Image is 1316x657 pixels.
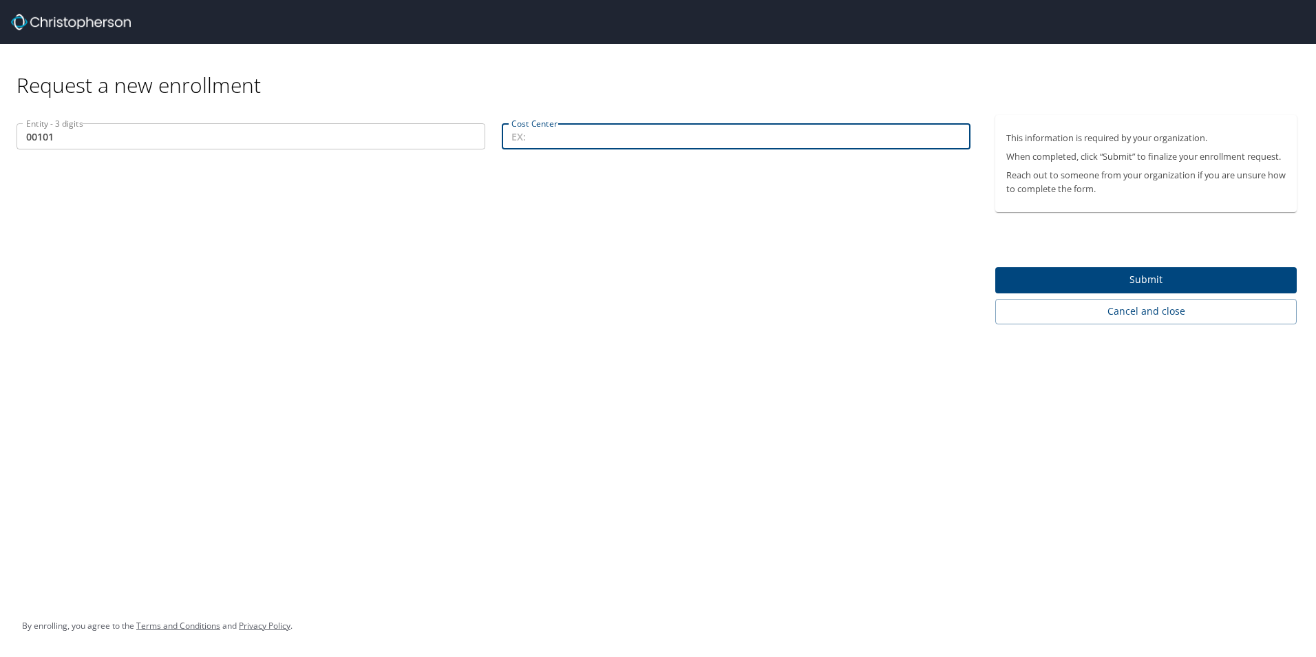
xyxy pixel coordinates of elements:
[1006,150,1286,163] p: When completed, click “Submit” to finalize your enrollment request.
[11,14,131,30] img: cbt logo
[1006,132,1286,145] p: This information is required by your organization.
[502,123,970,149] input: EX:
[17,44,1308,98] div: Request a new enrollment
[1006,271,1286,289] span: Submit
[22,609,293,643] div: By enrolling, you agree to the and .
[1006,169,1286,195] p: Reach out to someone from your organization if you are unsure how to complete the form.
[136,620,220,632] a: Terms and Conditions
[995,267,1297,294] button: Submit
[1006,303,1286,320] span: Cancel and close
[239,620,290,632] a: Privacy Policy
[995,299,1297,324] button: Cancel and close
[17,123,485,149] input: EX:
